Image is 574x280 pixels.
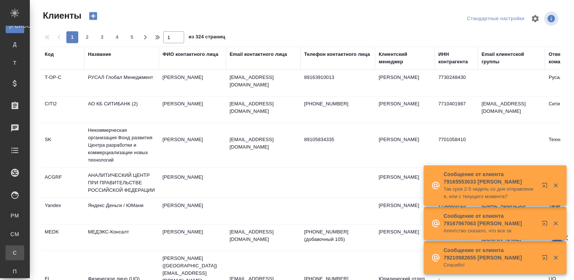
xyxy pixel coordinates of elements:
p: Сообщение от клиента 79165553033 [PERSON_NAME] [444,171,537,185]
p: [PHONE_NUMBER] [304,100,371,108]
span: 4 [111,34,123,41]
button: Закрыть [548,220,563,227]
p: Спасибо! [444,261,537,269]
p: 89163910013 [304,74,371,81]
button: Создать [84,10,102,22]
span: 5 [126,34,138,41]
button: Закрыть [548,254,563,261]
span: Настроить таблицу [526,10,544,28]
td: АНАЛИТИЧЕСКИЙ ЦЕНТР ПРИ ПРАВИТЕЛЬСТВЕ РОССИЙСКОЙ ФЕДЕРАЦИИ [84,168,159,198]
a: Д [6,37,24,52]
td: [PERSON_NAME] [159,198,226,224]
span: Клиенты [41,10,81,22]
td: SK [41,132,84,158]
p: [PHONE_NUMBER] (добавочный 105) [304,228,371,243]
p: [EMAIL_ADDRESS][DOMAIN_NAME] [230,74,297,89]
button: 4 [111,31,123,43]
span: PM [9,212,20,219]
td: 7701058410 [435,132,478,158]
td: [PERSON_NAME] [375,170,435,196]
td: 7730248430 [435,70,478,96]
button: 3 [96,31,108,43]
span: С [9,249,20,257]
a: Т [6,55,24,70]
button: 2 [81,31,93,43]
div: Клиентский менеджер [379,51,431,66]
p: Так срок 2-5 недель со дня отправления, или с текущего момента? [444,185,537,200]
button: Открыть в новой вкладке [537,178,555,196]
button: Открыть в новой вкладке [537,216,555,234]
a: PM [6,208,24,223]
td: Яндекс Деньги / ЮМани [84,198,159,224]
div: Телефон контактного лица [304,51,370,58]
td: MEDK [41,225,84,251]
td: [PERSON_NAME] [159,96,226,122]
td: CITI2 [41,96,84,122]
td: [PERSON_NAME] [159,70,226,96]
span: CM [9,230,20,238]
a: С [6,245,24,260]
div: Email контактного лица [230,51,287,58]
span: П [9,268,20,275]
td: [PERSON_NAME] [159,132,226,158]
td: [PERSON_NAME] [159,225,226,251]
button: Закрыть [548,182,563,189]
td: [PERSON_NAME] [375,132,435,158]
td: [EMAIL_ADDRESS][DOMAIN_NAME] [478,96,545,122]
div: Email клиентской группы [482,51,541,66]
span: 3 [96,34,108,41]
td: [PERSON_NAME] [375,96,435,122]
div: ФИО контактного лица [163,51,218,58]
div: Название [88,51,111,58]
span: 2 [81,34,93,41]
p: [EMAIL_ADDRESS][DOMAIN_NAME] [230,228,297,243]
span: Д [9,41,20,48]
a: П [6,264,24,279]
td: МЕДЭКС-Консалт [84,225,159,251]
p: Агентство сказало, что все ок [444,227,537,235]
td: Некоммерческая организация Фонд развития Центра разработки и коммерциализации новых технологий [84,123,159,168]
td: T-OP-C [41,70,84,96]
td: [PERSON_NAME] [375,70,435,96]
span: Т [9,59,20,67]
p: 89105834335 [304,136,371,143]
p: [EMAIL_ADDRESS][DOMAIN_NAME] [230,100,297,115]
p: Сообщение от клиента 79167967063 [PERSON_NAME] [444,212,537,227]
button: 5 [126,31,138,43]
div: ИНН контрагента [438,51,474,66]
span: Посмотреть информацию [544,12,560,26]
td: [PERSON_NAME] [375,225,435,251]
td: РУСАЛ Глобал Менеджмент [84,70,159,96]
span: из 324 страниц [189,32,225,43]
td: [PERSON_NAME] [159,170,226,196]
p: [EMAIL_ADDRESS][DOMAIN_NAME] [230,136,297,151]
p: Сообщение от клиента 79210982655 [PERSON_NAME] [444,246,537,261]
button: Открыть в новой вкладке [537,250,555,268]
div: Код [45,51,54,58]
td: ACGRF [41,170,84,196]
td: 7710401987 [435,96,478,122]
td: Yandex [41,198,84,224]
div: split button [465,13,526,25]
a: CM [6,227,24,242]
td: АО КБ СИТИБАНК (2) [84,96,159,122]
td: [PERSON_NAME] [375,198,435,224]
